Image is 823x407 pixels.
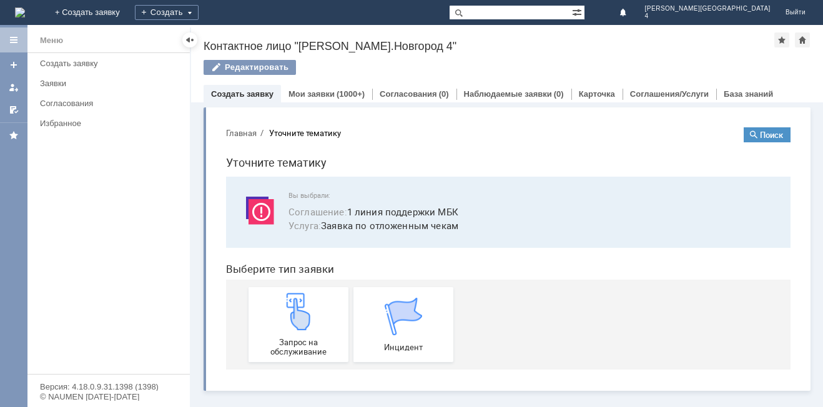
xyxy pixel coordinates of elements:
a: База знаний [724,89,773,99]
a: Запрос на обслуживание [32,170,132,245]
span: [PERSON_NAME][GEOGRAPHIC_DATA] [645,5,771,12]
div: Скрыть меню [182,32,197,47]
div: Избранное [40,119,169,128]
span: Услуга : [72,102,105,114]
a: Создать заявку [4,55,24,75]
a: Согласования [380,89,437,99]
h1: Уточните тематику [10,36,574,54]
div: Контактное лицо "[PERSON_NAME].Новгород 4" [204,40,774,52]
div: Заявки [40,79,182,88]
a: Мои заявки [4,77,24,97]
a: Мои заявки [288,89,335,99]
span: Вы выбрали: [72,74,559,82]
div: Создать [135,5,199,20]
div: Сделать домашней страницей [795,32,810,47]
img: logo [15,7,25,17]
div: Создать заявку [40,59,182,68]
a: Заявки [35,74,187,93]
span: Запрос на обслуживание [36,220,129,239]
a: Создать заявку [35,54,187,73]
span: Соглашение : [72,88,131,101]
a: Перейти на домашнюю страницу [15,7,25,17]
div: (1000+) [337,89,365,99]
div: Согласования [40,99,182,108]
span: Инцидент [141,225,234,235]
div: Добавить в избранное [774,32,789,47]
a: Мои согласования [4,100,24,120]
img: svg%3E [25,74,62,112]
button: Поиск [528,10,574,25]
a: Согласования [35,94,187,113]
div: (0) [439,89,449,99]
div: (0) [554,89,564,99]
span: Расширенный поиск [572,6,584,17]
span: Заявка по отложенным чекам [72,101,559,115]
div: Меню [40,33,63,48]
img: get23c147a1b4124cbfa18e19f2abec5e8f [64,175,101,213]
a: Создать заявку [211,89,274,99]
a: Наблюдаемые заявки [464,89,552,99]
button: Соглашение:1 линия поддержки МБК [72,87,242,102]
header: Выберите тип заявки [10,145,574,158]
div: Версия: 4.18.0.9.31.1398 (1398) [40,383,177,391]
img: get067d4ba7cf7247ad92597448b2db9300 [169,180,206,218]
div: Уточните тематику [53,11,125,21]
button: Главная [10,10,41,21]
span: 4 [645,12,771,20]
a: Соглашения/Услуги [630,89,709,99]
a: Инцидент [137,170,237,245]
div: © NAUMEN [DATE]-[DATE] [40,393,177,401]
a: Карточка [579,89,615,99]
